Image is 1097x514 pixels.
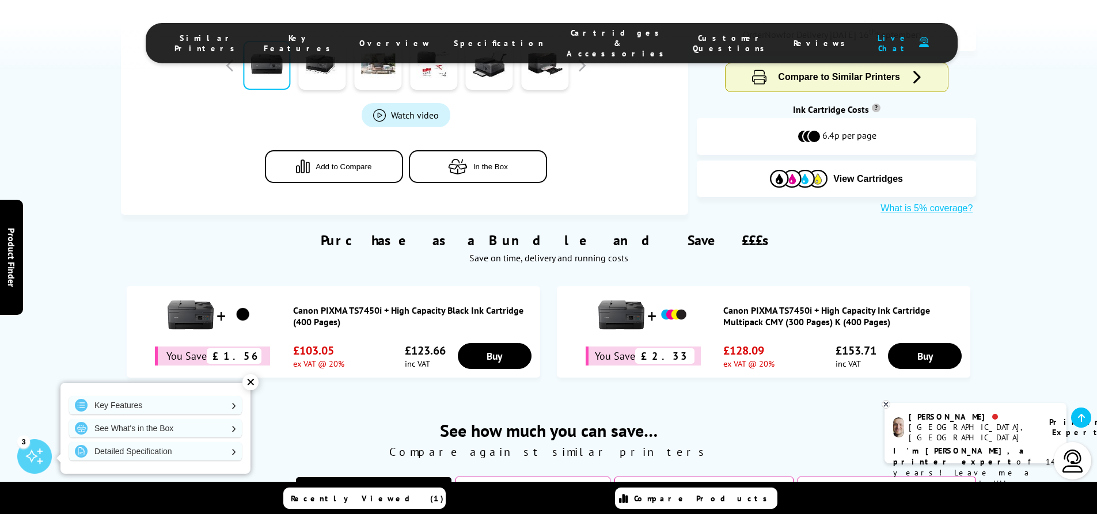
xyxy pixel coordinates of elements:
[723,343,775,358] span: £128.09
[458,343,532,369] a: Buy
[291,493,444,504] span: Recently Viewed (1)
[822,130,876,143] span: 6.4p per page
[567,28,670,59] span: Cartridges & Accessories
[893,446,1058,500] p: of 14 years! Leave me a message and I'll respond ASAP
[909,422,1035,443] div: [GEOGRAPHIC_DATA], [GEOGRAPHIC_DATA]
[874,33,913,54] span: Live Chat
[598,292,644,338] img: Canon PIXMA TS7450i + High Capacity Ink Cartridge Multipack CMY (300 Pages) K (400 Pages)
[155,347,270,365] div: You Save
[615,488,777,509] a: Compare Products
[293,343,344,358] span: £103.05
[794,38,851,48] span: Reviews
[405,343,446,358] span: £123.66
[391,109,439,120] span: Watch video
[69,442,242,460] a: Detailed Specification
[634,493,773,504] span: Compare Products
[207,348,261,364] span: £1.56
[265,150,403,182] button: Add to Compare
[293,304,534,328] a: Canon PIXMA TS7450i + High Capacity Black Ink Cartridge (400 Pages)
[770,170,828,188] img: Cartridges
[726,63,948,92] button: Compare to Similar Printers
[69,396,242,414] a: Key Features
[877,203,976,214] button: What is 5% coverage?
[69,419,242,437] a: See What's in the Box
[359,38,431,48] span: Overview
[833,174,903,184] span: View Cartridges
[17,435,30,448] div: 3
[362,102,450,127] a: Product_All_Videos
[836,343,876,358] span: £153.71
[121,214,977,269] div: Purchase as a Bundle and Save £££s
[121,444,977,459] span: Compare against similar printers
[316,162,371,170] span: Add to Compare
[778,72,900,82] span: Compare to Similar Printers
[723,358,775,369] span: ex VAT @ 20%
[693,33,770,54] span: Customer Questions
[264,33,336,54] span: Key Features
[229,300,257,329] img: Canon PIXMA TS7450i + High Capacity Black Ink Cartridge (400 Pages)
[893,417,904,437] img: ashley-livechat.png
[6,227,17,287] span: Product Finder
[798,477,977,500] div: Low Running Costs
[893,446,1027,467] b: I'm [PERSON_NAME], a printer expert
[872,104,880,112] sup: Cost per page
[242,374,259,390] div: ✕
[586,347,701,365] div: You Save
[723,304,965,328] a: Canon PIXMA TS7450i + High Capacity Ink Cartridge Multipack CMY (300 Pages) K (400 Pages)
[705,169,967,188] button: View Cartridges
[836,358,876,369] span: inc VAT
[635,348,694,364] span: £2.33
[455,477,610,500] div: Low Running Costs
[293,358,344,369] span: ex VAT @ 20%
[405,358,446,369] span: inc VAT
[659,300,688,329] img: Canon PIXMA TS7450i + High Capacity Ink Cartridge Multipack CMY (300 Pages) K (400 Pages)
[283,488,446,509] a: Recently Viewed (1)
[454,38,544,48] span: Specification
[409,150,547,182] button: In the Box
[888,343,962,369] a: Buy
[296,477,451,499] div: Currently Viewing
[174,33,241,54] span: Similar Printers
[1061,450,1084,473] img: user-headset-light.svg
[909,412,1035,422] div: [PERSON_NAME]
[473,162,508,170] span: In the Box
[168,292,214,338] img: Canon PIXMA TS7450i + High Capacity Black Ink Cartridge (400 Pages)
[121,419,977,441] span: See how much you can save…
[697,104,976,115] div: Ink Cartridge Costs
[135,252,962,264] div: Save on time, delivery and running costs
[919,37,929,48] img: user-headset-duotone.svg
[614,477,794,500] div: Low Running Costs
